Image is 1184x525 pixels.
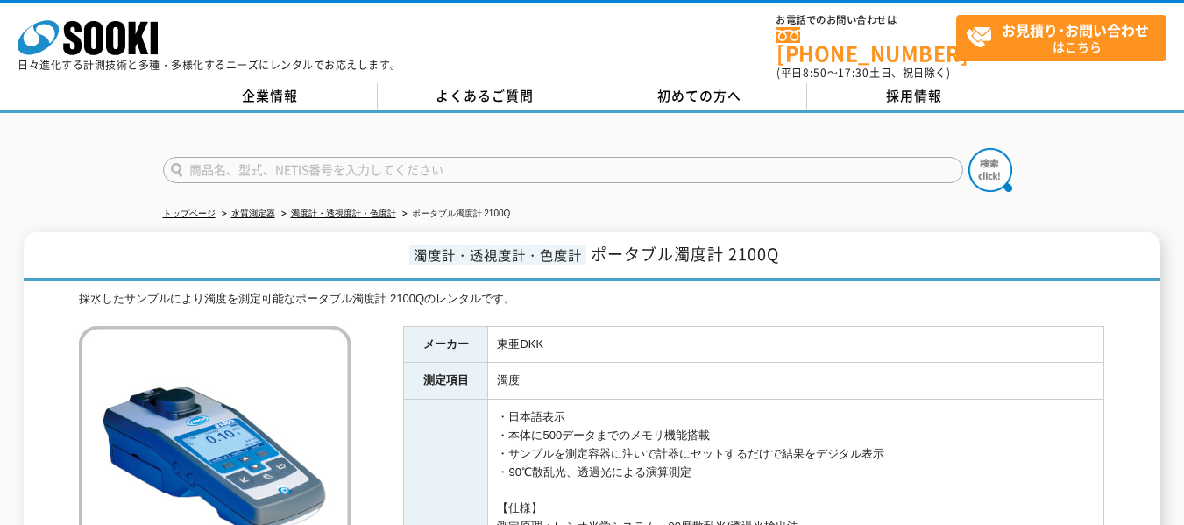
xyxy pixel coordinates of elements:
img: btn_search.png [968,148,1012,192]
a: よくあるご質問 [378,83,592,110]
a: 企業情報 [163,83,378,110]
a: お見積り･お問い合わせはこちら [956,15,1166,61]
input: 商品名、型式、NETIS番号を入力してください [163,157,963,183]
a: トップページ [163,209,216,218]
span: 8:50 [803,65,827,81]
a: 採用情報 [807,83,1022,110]
td: 東亜DKK [488,326,1104,363]
span: 濁度計・透視度計・色度計 [409,245,586,265]
span: 17:30 [838,65,869,81]
strong: お見積り･お問い合わせ [1002,19,1149,40]
th: メーカー [404,326,488,363]
span: お電話でのお問い合わせは [776,15,956,25]
span: 初めての方へ [657,86,741,105]
th: 測定項目 [404,363,488,400]
a: 初めての方へ [592,83,807,110]
p: 日々進化する計測技術と多種・多様化するニーズにレンタルでお応えします。 [18,60,401,70]
a: [PHONE_NUMBER] [776,27,956,63]
a: 水質測定器 [231,209,275,218]
span: はこちら [966,16,1166,60]
li: ポータブル濁度計 2100Q [399,205,511,223]
a: 濁度計・透視度計・色度計 [291,209,396,218]
td: 濁度 [488,363,1104,400]
div: 採水したサンプルにより濁度を測定可能なポータブル濁度計 2100Qのレンタルです。 [79,290,1104,309]
span: ポータブル濁度計 2100Q [591,242,779,266]
span: (平日 ～ 土日、祝日除く) [776,65,950,81]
